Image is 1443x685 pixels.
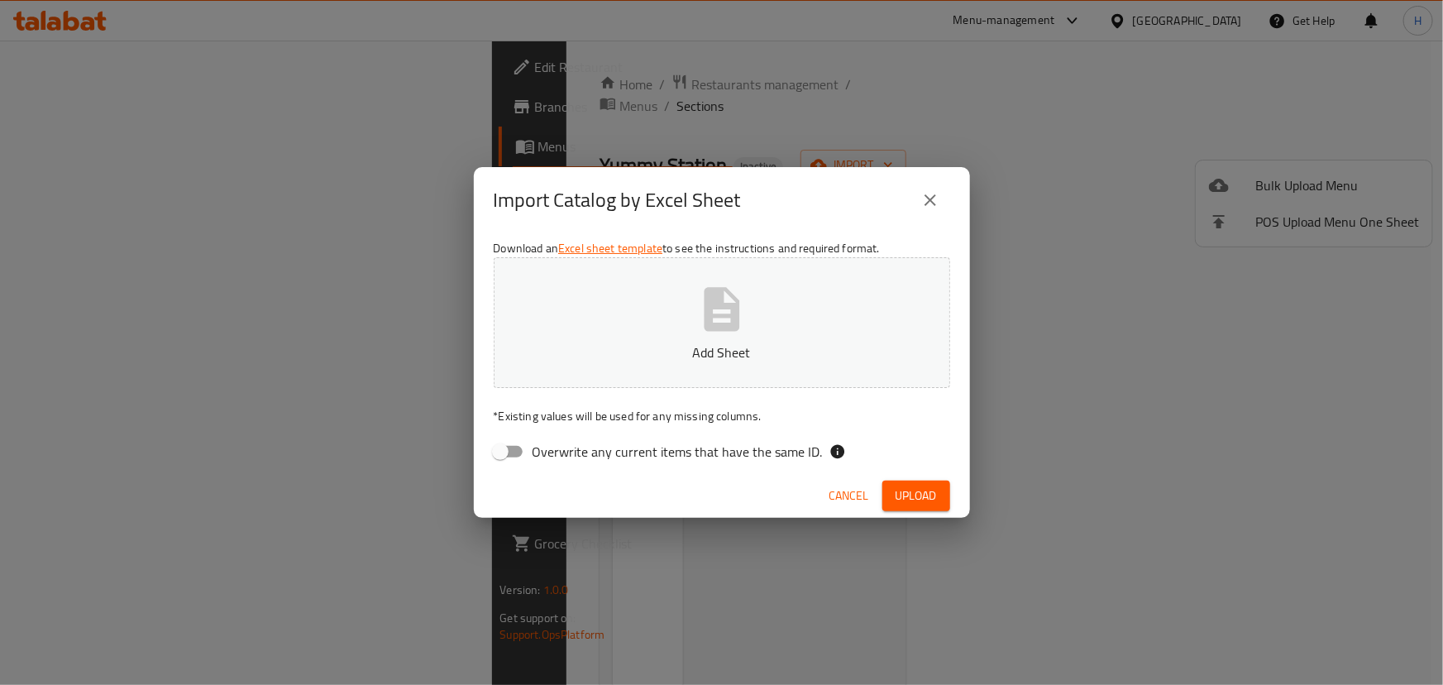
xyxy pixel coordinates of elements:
h2: Import Catalog by Excel Sheet [494,187,741,213]
p: Existing values will be used for any missing columns. [494,408,950,424]
span: Overwrite any current items that have the same ID. [533,442,823,462]
button: Cancel [823,481,876,511]
button: Upload [882,481,950,511]
a: Excel sheet template [558,237,662,259]
span: Cancel [829,486,869,506]
svg: If the overwrite option isn't selected, then the items that match an existing ID will be ignored ... [829,443,846,460]
span: Upload [896,486,937,506]
button: close [910,180,950,220]
p: Add Sheet [519,342,925,362]
button: Add Sheet [494,257,950,388]
div: Download an to see the instructions and required format. [474,233,970,473]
